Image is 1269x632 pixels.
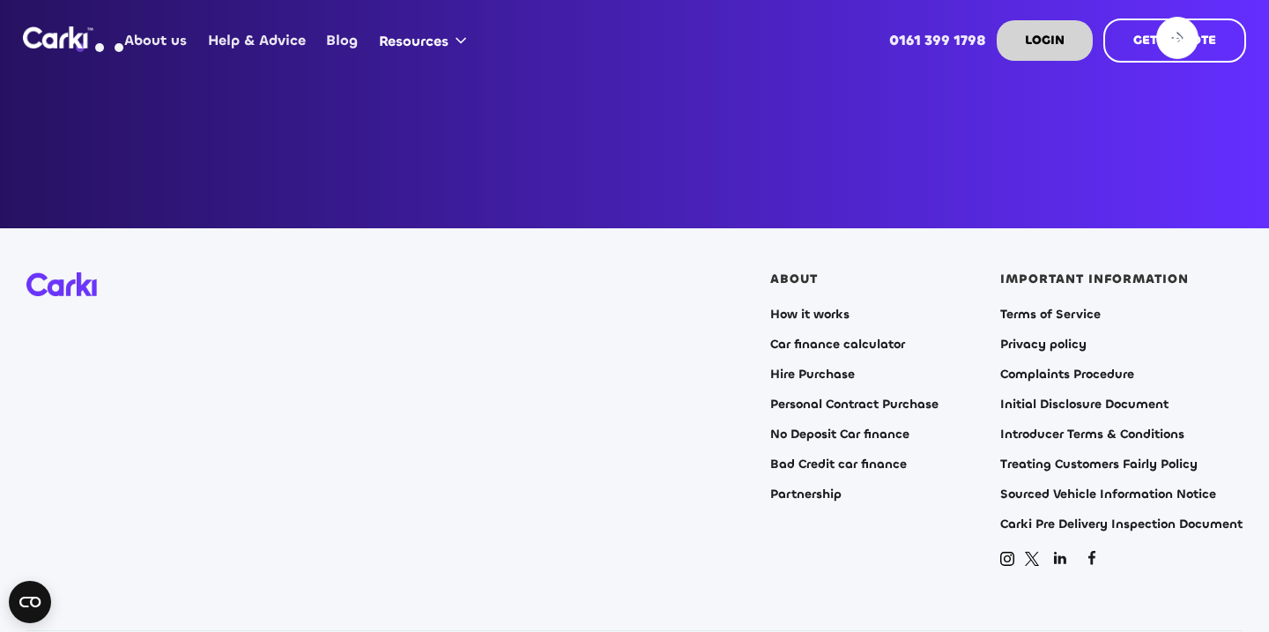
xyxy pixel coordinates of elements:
[9,581,51,623] button: Open CMP widget
[770,428,909,442] a: No Deposit Car finance
[1000,428,1184,442] a: Introducer Terms & Conditions
[879,6,997,75] a: 0161 399 1798
[1103,19,1246,63] a: GET A QUOTE
[368,7,484,74] div: Resources
[1000,517,1243,532] a: Carki Pre Delivery Inspection Document
[26,272,97,296] img: Carki logo
[1133,32,1216,48] strong: GET A QUOTE
[1000,487,1216,502] a: Sourced Vehicle Information Notice
[770,308,850,322] a: How it works
[316,6,368,75] a: Blog
[23,26,93,48] a: home
[770,487,842,502] a: Partnership
[23,26,93,48] img: Logo
[770,338,905,352] a: Car finance calculator
[379,32,449,51] div: Resources
[1000,457,1198,472] a: Treating Customers Fairly Policy
[1000,308,1101,322] a: Terms of Service
[1000,368,1134,382] a: Complaints Procedure
[1000,272,1189,286] div: IMPORTANT INFORMATION
[1000,398,1169,412] a: Initial Disclosure Document
[197,6,315,75] a: Help & Advice
[770,272,818,286] div: ABOUT
[770,398,939,412] a: Personal Contract Purchase
[889,31,986,49] strong: 0161 399 1798
[770,368,855,382] a: Hire Purchase
[997,20,1093,61] a: LOGIN
[1000,338,1087,352] a: Privacy policy
[770,457,907,472] a: Bad Credit car finance
[1025,32,1065,48] strong: LOGIN
[115,6,197,75] a: About us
